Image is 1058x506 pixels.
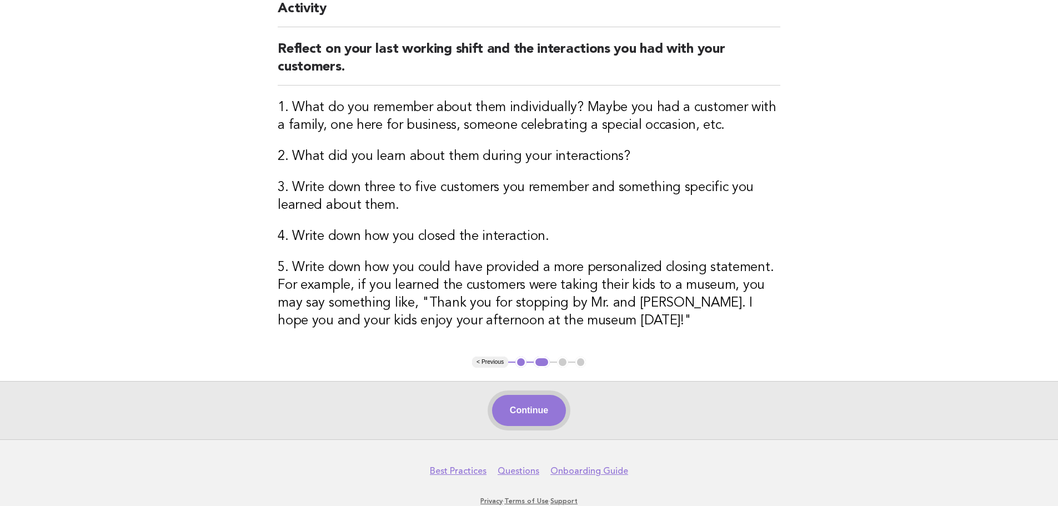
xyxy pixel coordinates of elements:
[550,465,628,477] a: Onboarding Guide
[492,395,566,426] button: Continue
[498,465,539,477] a: Questions
[472,357,508,368] button: < Previous
[189,497,869,505] p: · ·
[534,357,550,368] button: 2
[278,41,780,86] h2: Reflect on your last working shift and the interactions you had with your customers.
[504,497,549,505] a: Terms of Use
[278,179,780,214] h3: 3. Write down three to five customers you remember and something specific you learned about them.
[480,497,503,505] a: Privacy
[430,465,487,477] a: Best Practices
[515,357,527,368] button: 1
[278,259,780,330] h3: 5. Write down how you could have provided a more personalized closing statement. For example, if ...
[278,148,780,166] h3: 2. What did you learn about them during your interactions?
[278,228,780,246] h3: 4. Write down how you closed the interaction.
[278,99,780,134] h3: 1. What do you remember about them individually? Maybe you had a customer with a family, one here...
[550,497,578,505] a: Support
